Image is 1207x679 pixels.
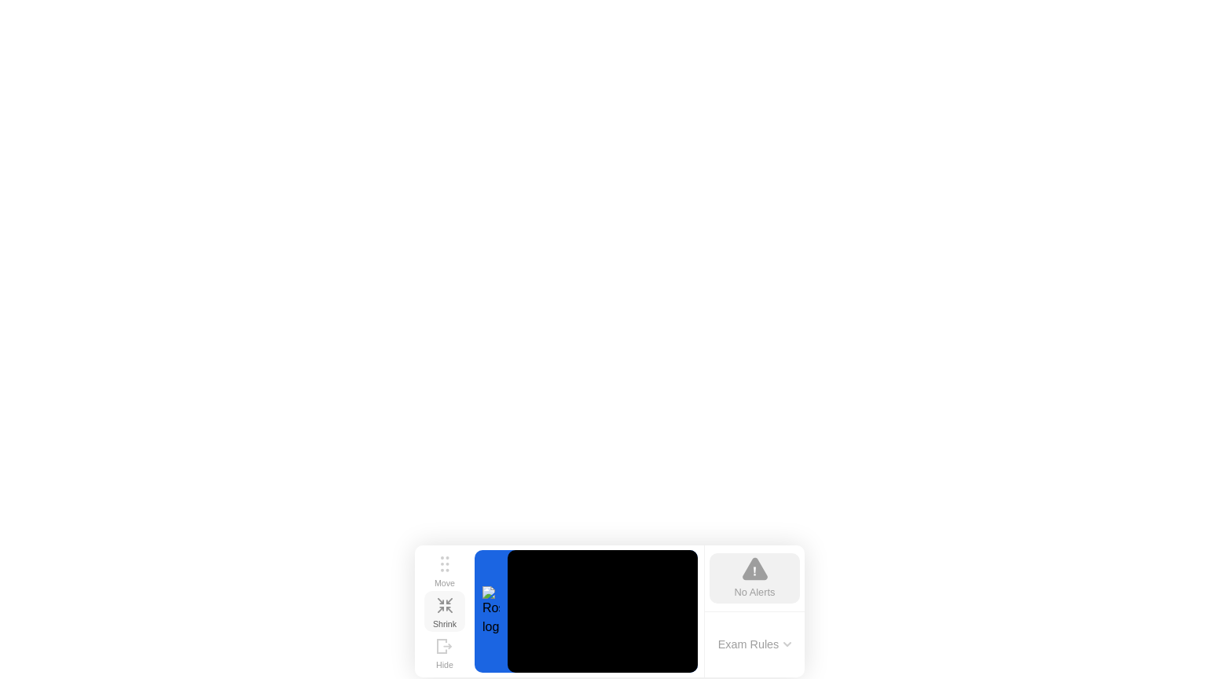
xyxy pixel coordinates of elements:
button: Hide [424,632,465,673]
div: Hide [436,660,453,670]
div: Move [435,578,455,588]
div: No Alerts [735,585,776,600]
div: Shrink [433,619,457,629]
button: Move [424,550,465,591]
button: Exam Rules [714,637,797,651]
button: Shrink [424,591,465,632]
